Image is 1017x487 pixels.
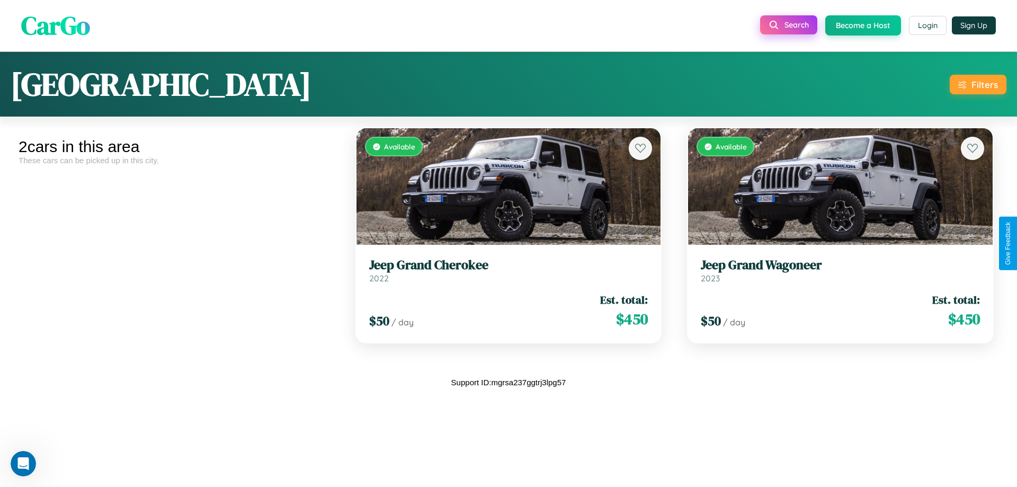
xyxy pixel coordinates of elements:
div: Give Feedback [1004,222,1012,265]
span: Search [784,20,809,30]
span: $ 50 [369,312,389,330]
button: Become a Host [825,15,901,36]
iframe: Intercom live chat [11,451,36,476]
span: $ 450 [616,308,648,330]
button: Sign Up [952,16,996,34]
span: $ 450 [948,308,980,330]
button: Login [909,16,947,35]
span: 2022 [369,273,389,284]
span: Est. total: [932,292,980,307]
span: CarGo [21,8,90,43]
div: 2 cars in this area [19,138,335,156]
button: Filters [950,75,1006,94]
span: 2023 [701,273,720,284]
span: Available [716,142,747,151]
span: Available [384,142,415,151]
div: Filters [971,79,998,90]
span: $ 50 [701,312,721,330]
span: Est. total: [600,292,648,307]
p: Support ID: mgrsa237ggtrj3lpg57 [451,375,566,389]
h3: Jeep Grand Cherokee [369,258,648,273]
span: / day [391,317,414,327]
span: / day [723,317,745,327]
a: Jeep Grand Cherokee2022 [369,258,648,284]
button: Search [760,15,817,34]
div: These cars can be picked up in this city. [19,156,335,165]
h3: Jeep Grand Wagoneer [701,258,980,273]
h1: [GEOGRAPHIC_DATA] [11,63,311,106]
a: Jeep Grand Wagoneer2023 [701,258,980,284]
